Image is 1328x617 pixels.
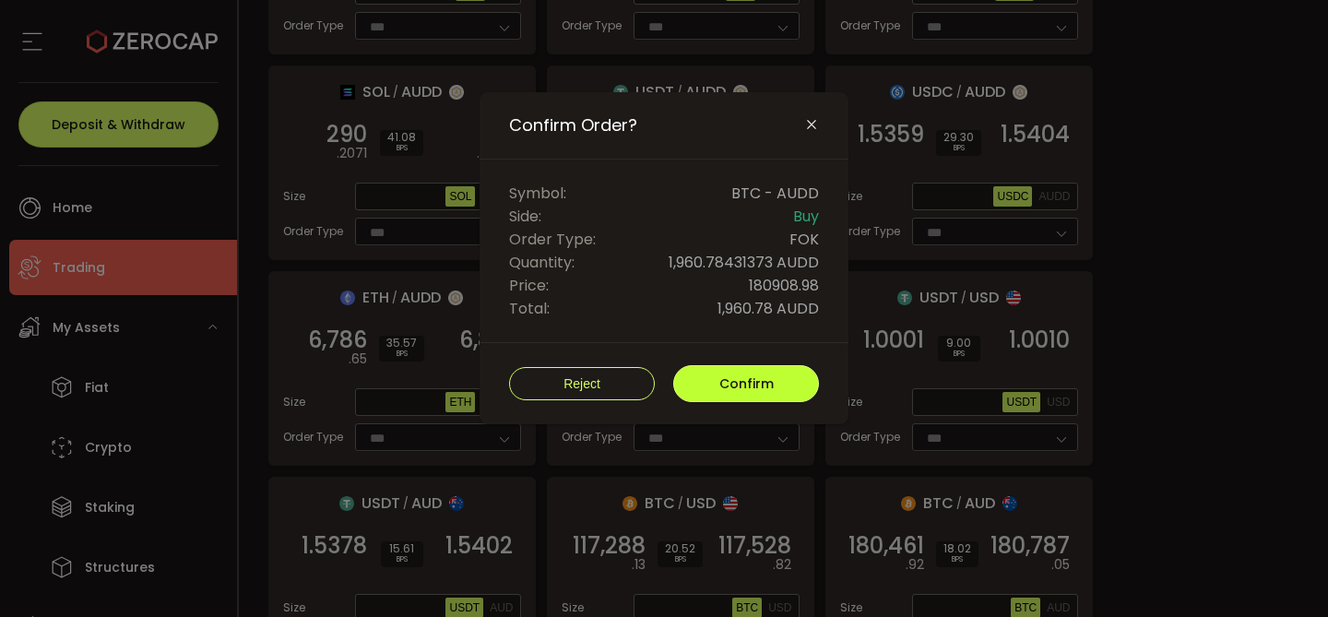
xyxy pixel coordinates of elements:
[793,205,819,228] span: Buy
[509,182,566,205] span: Symbol:
[669,251,819,274] span: 1,960.78431373 AUDD
[509,228,596,251] span: Order Type:
[563,376,600,391] span: Reject
[1236,528,1328,617] iframe: Chat Widget
[509,251,575,274] span: Quantity:
[804,117,819,134] button: Close
[719,374,774,393] span: Confirm
[509,114,637,136] span: Confirm Order?
[509,205,541,228] span: Side:
[509,297,550,320] span: Total:
[717,297,819,320] span: 1,960.78 AUDD
[731,182,819,205] span: BTC - AUDD
[509,367,655,400] button: Reject
[749,274,819,297] span: 180908.98
[509,274,549,297] span: Price:
[480,92,848,424] div: Confirm Order?
[789,228,819,251] span: FOK
[673,365,819,402] button: Confirm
